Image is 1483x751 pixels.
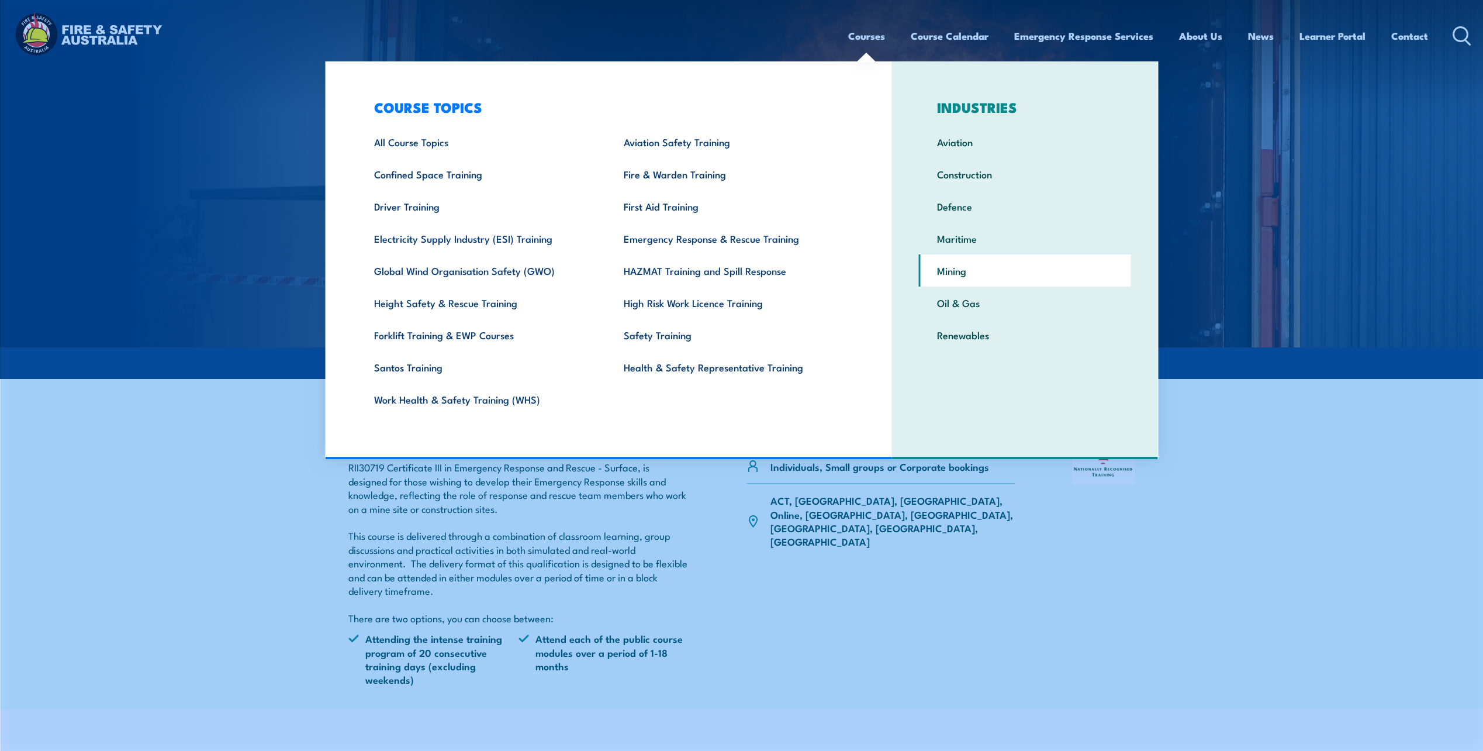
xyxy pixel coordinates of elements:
[1014,20,1153,51] a: Emergency Response Services
[606,254,855,287] a: HAZMAT Training and Spill Response
[606,222,855,254] a: Emergency Response & Rescue Training
[911,20,988,51] a: Course Calendar
[919,287,1131,319] a: Oil & Gas
[919,99,1131,115] h3: INDUSTRIES
[356,190,606,222] a: Driver Training
[356,319,606,351] a: Forklift Training & EWP Courses
[1391,20,1428,51] a: Contact
[919,126,1131,158] a: Aviation
[606,351,855,383] a: Health & Safety Representative Training
[356,351,606,383] a: Santos Training
[356,222,606,254] a: Electricity Supply Industry (ESI) Training
[606,126,855,158] a: Aviation Safety Training
[606,287,855,319] a: High Risk Work Licence Training
[606,158,855,190] a: Fire & Warden Training
[1248,20,1274,51] a: News
[770,494,1015,549] p: ACT, [GEOGRAPHIC_DATA], [GEOGRAPHIC_DATA], Online, [GEOGRAPHIC_DATA], [GEOGRAPHIC_DATA], [GEOGRAP...
[356,254,606,287] a: Global Wind Organisation Safety (GWO)
[356,126,606,158] a: All Course Topics
[348,460,690,625] p: RII30719 Certificate III in Emergency Response and Rescue - Surface, is designed for those wishin...
[356,383,606,415] a: Work Health & Safety Training (WHS)
[919,319,1131,351] a: Renewables
[348,632,519,687] li: Attending the intense training program of 20 consecutive training days (excluding weekends)
[606,319,855,351] a: Safety Training
[919,254,1131,287] a: Mining
[518,632,689,687] li: Attend each of the public course modules over a period of 1-18 months
[919,190,1131,222] a: Defence
[919,222,1131,254] a: Maritime
[356,158,606,190] a: Confined Space Training
[1179,20,1222,51] a: About Us
[848,20,885,51] a: Courses
[356,287,606,319] a: Height Safety & Rescue Training
[606,190,855,222] a: First Aid Training
[770,460,989,473] p: Individuals, Small groups or Corporate bookings
[1299,20,1366,51] a: Learner Portal
[356,99,855,115] h3: COURSE TOPICS
[919,158,1131,190] a: Construction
